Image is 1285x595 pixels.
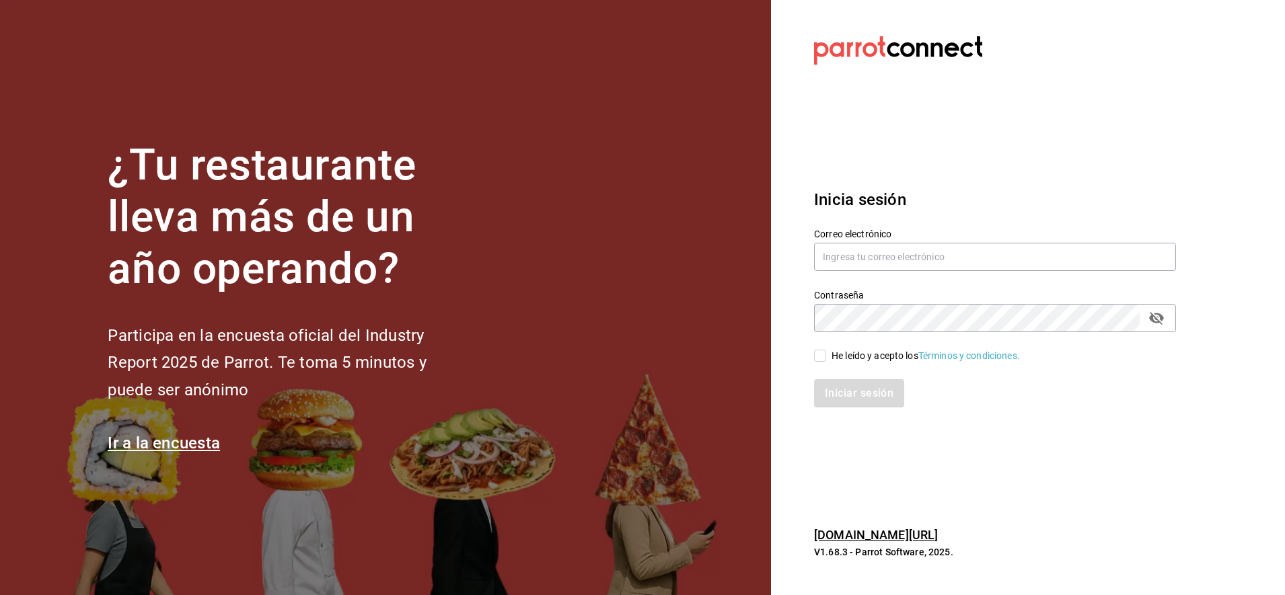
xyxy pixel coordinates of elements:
[832,349,1020,363] div: He leído y acepto los
[108,434,220,452] a: Ir a la encuesta
[1145,307,1168,329] button: passwordField
[814,188,1176,212] h3: Inicia sesión
[918,350,1020,361] a: Términos y condiciones.
[814,528,938,542] a: [DOMAIN_NAME][URL]
[814,290,1176,300] label: Contraseña
[814,545,1176,559] p: V1.68.3 - Parrot Software, 2025.
[814,229,1176,239] label: Correo electrónico
[814,243,1176,271] input: Ingresa tu correo electrónico
[108,140,471,294] h1: ¿Tu restaurante lleva más de un año operando?
[108,322,471,404] h2: Participa en la encuesta oficial del Industry Report 2025 de Parrot. Te toma 5 minutos y puede se...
